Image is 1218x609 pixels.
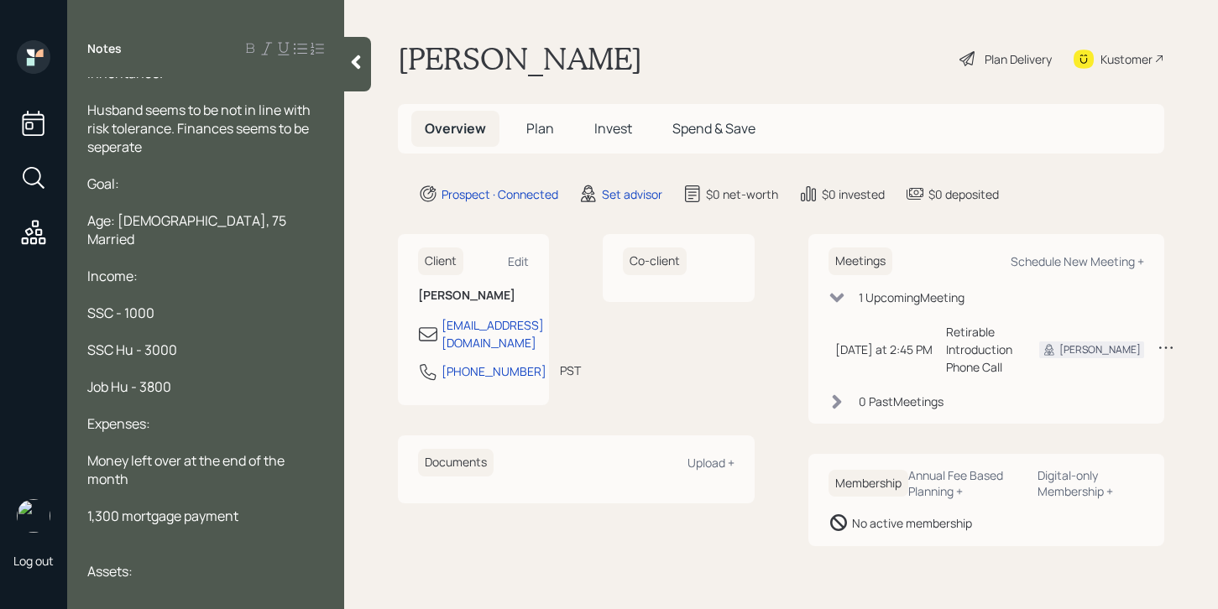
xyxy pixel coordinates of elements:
span: Overview [425,119,486,138]
div: $0 net-worth [706,185,778,203]
div: Prospect · Connected [442,185,558,203]
div: $0 invested [822,185,885,203]
label: Notes [87,40,122,57]
h6: Client [418,247,463,275]
div: 1 Upcoming Meeting [859,289,964,306]
span: Money left over at the end of the month [87,451,287,488]
div: No active membership [852,514,972,532]
h6: Documents [418,449,494,476]
span: Spend & Save [672,119,755,138]
div: $0 deposited [928,185,999,203]
span: Husband seems to be not in line with risk tolerance. Finances seems to be seperate [87,101,313,156]
h6: Meetings [829,247,892,275]
h6: Co-client [623,247,687,275]
span: Job Hu - 3800 [87,377,171,396]
span: Income: [87,267,138,285]
div: Annual Fee Based Planning + [908,467,1025,499]
span: Age: [DEMOGRAPHIC_DATA], 75 Married [87,211,289,248]
div: 0 Past Meeting s [859,393,944,410]
h1: [PERSON_NAME] [398,40,642,77]
span: SSC - 1000 [87,304,154,322]
div: [PERSON_NAME] [1059,342,1141,357]
span: Goal: [87,174,119,193]
span: Invest [594,119,632,138]
span: SSC Hu - 3000 [87,341,177,359]
div: PST [560,362,581,379]
img: retirable_logo.png [17,499,50,533]
div: Retirable Introduction Phone Call [946,323,1012,376]
div: Kustomer [1100,50,1153,68]
h6: [PERSON_NAME] [418,289,529,303]
span: Plan [526,119,554,138]
div: Digital-only Membership + [1038,467,1144,499]
span: Assets: [87,562,133,580]
div: Log out [13,553,54,569]
div: Edit [508,253,529,269]
div: Upload + [687,455,734,471]
div: [EMAIL_ADDRESS][DOMAIN_NAME] [442,316,544,351]
div: Schedule New Meeting + [1011,253,1144,269]
div: Set advisor [602,185,662,203]
span: Expenses: [87,414,150,433]
div: [DATE] at 2:45 PM [835,341,933,358]
h6: Membership [829,470,908,497]
span: 1,300 mortgage payment [87,507,238,525]
div: [PHONE_NUMBER] [442,362,546,380]
div: Plan Delivery [985,50,1052,68]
